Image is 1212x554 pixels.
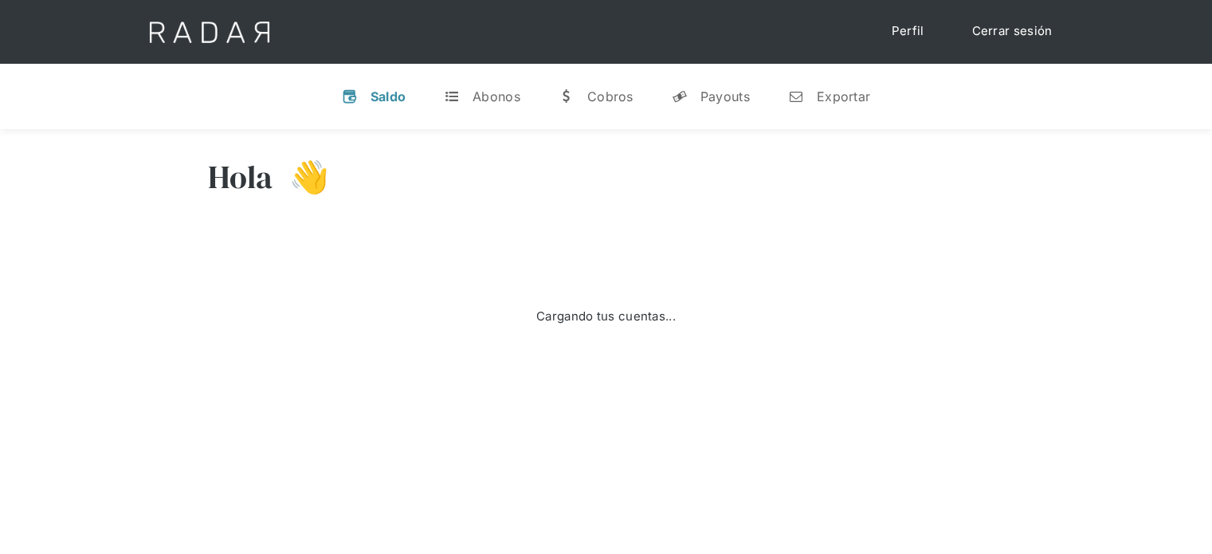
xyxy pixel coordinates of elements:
div: n [788,88,804,104]
a: Perfil [876,16,940,47]
div: t [444,88,460,104]
div: Abonos [473,88,520,104]
a: Cerrar sesión [956,16,1069,47]
div: Saldo [371,88,406,104]
div: Cobros [587,88,633,104]
h3: Hola [208,157,273,197]
div: Payouts [700,88,750,104]
div: w [559,88,575,104]
div: Cargando tus cuentas... [536,308,676,326]
div: Exportar [817,88,870,104]
div: y [672,88,688,104]
h3: 👋 [273,157,329,197]
div: v [342,88,358,104]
